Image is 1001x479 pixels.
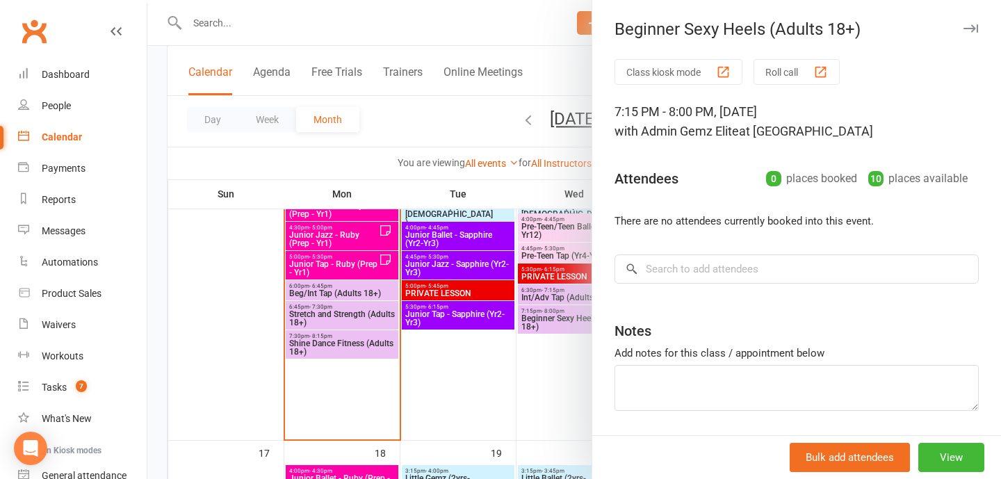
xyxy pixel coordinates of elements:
[42,225,86,236] div: Messages
[18,122,147,153] a: Calendar
[17,14,51,49] a: Clubworx
[42,131,82,143] div: Calendar
[615,345,979,362] div: Add notes for this class / appointment below
[18,153,147,184] a: Payments
[615,59,742,85] button: Class kiosk mode
[18,59,147,90] a: Dashboard
[18,247,147,278] a: Automations
[18,341,147,372] a: Workouts
[615,124,739,138] span: with Admin Gemz Elite
[766,171,781,186] div: 0
[868,171,884,186] div: 10
[615,321,651,341] div: Notes
[754,59,840,85] button: Roll call
[14,432,47,465] div: Open Intercom Messenger
[42,163,86,174] div: Payments
[18,184,147,216] a: Reports
[42,319,76,330] div: Waivers
[42,257,98,268] div: Automations
[18,216,147,247] a: Messages
[42,288,101,299] div: Product Sales
[615,213,979,229] li: There are no attendees currently booked into this event.
[592,19,1001,39] div: Beginner Sexy Heels (Adults 18+)
[18,403,147,435] a: What's New
[18,372,147,403] a: Tasks 7
[766,169,857,188] div: places booked
[918,443,984,472] button: View
[739,124,873,138] span: at [GEOGRAPHIC_DATA]
[42,382,67,393] div: Tasks
[615,102,979,141] div: 7:15 PM - 8:00 PM, [DATE]
[18,90,147,122] a: People
[76,380,87,392] span: 7
[18,309,147,341] a: Waivers
[18,278,147,309] a: Product Sales
[42,69,90,80] div: Dashboard
[615,169,678,188] div: Attendees
[42,413,92,424] div: What's New
[42,100,71,111] div: People
[42,194,76,205] div: Reports
[615,254,979,284] input: Search to add attendees
[790,443,910,472] button: Bulk add attendees
[42,350,83,362] div: Workouts
[868,169,968,188] div: places available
